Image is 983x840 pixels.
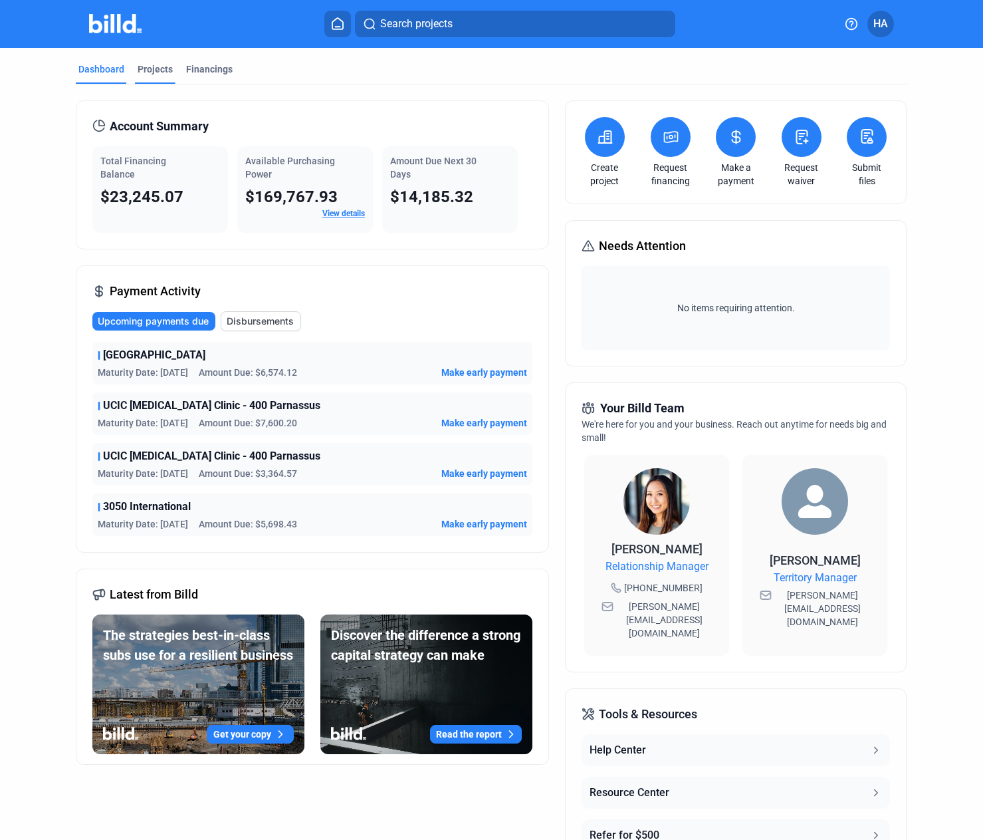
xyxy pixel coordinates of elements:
[616,600,712,640] span: [PERSON_NAME][EMAIL_ADDRESS][DOMAIN_NAME]
[441,416,527,430] button: Make early payment
[867,11,894,37] button: HA
[322,209,365,218] a: View details
[103,448,320,464] span: UCIC [MEDICAL_DATA] Clinic - 400 Parnassus
[199,366,297,379] span: Amount Due: $6,574.12
[843,161,890,188] a: Submit files
[98,315,209,328] span: Upcoming payments due
[103,625,294,665] div: The strategies best-in-class subs use for a resilient business
[227,315,294,328] span: Disbursements
[89,14,142,33] img: Billd Company Logo
[78,63,124,76] div: Dashboard
[245,188,338,206] span: $169,767.93
[207,725,294,744] button: Get your copy
[782,468,848,535] img: Territory Manager
[103,499,191,515] span: 3050 International
[582,777,890,809] button: Resource Center
[623,468,690,535] img: Relationship Manager
[441,467,527,480] button: Make early payment
[355,11,675,37] button: Search projects
[430,725,522,744] button: Read the report
[103,398,320,414] span: UCIC [MEDICAL_DATA] Clinic - 400 Parnassus
[186,63,233,76] div: Financings
[590,742,646,758] div: Help Center
[199,517,297,531] span: Amount Due: $5,698.43
[98,517,188,531] span: Maturity Date: [DATE]
[590,785,669,801] div: Resource Center
[390,156,477,180] span: Amount Due Next 30 Days
[110,585,198,604] span: Latest from Billd
[599,705,697,724] span: Tools & Resources
[770,553,861,567] span: [PERSON_NAME]
[110,282,201,301] span: Payment Activity
[100,156,166,180] span: Total Financing Balance
[712,161,759,188] a: Make a payment
[199,416,297,430] span: Amount Due: $7,600.20
[138,63,173,76] div: Projects
[199,467,297,480] span: Amount Due: $3,364.57
[647,161,694,188] a: Request financing
[611,542,703,556] span: [PERSON_NAME]
[92,312,215,331] button: Upcoming payments due
[221,311,301,331] button: Disbursements
[441,366,527,379] button: Make early payment
[110,117,209,136] span: Account Summary
[587,301,885,315] span: No items requiring attention.
[605,559,709,575] span: Relationship Manager
[873,16,888,32] span: HA
[98,366,188,379] span: Maturity Date: [DATE]
[390,188,473,206] span: $14,185.32
[582,734,890,766] button: Help Center
[778,161,825,188] a: Request waiver
[774,589,870,629] span: [PERSON_NAME][EMAIL_ADDRESS][DOMAIN_NAME]
[582,419,887,443] span: We're here for you and your business. Reach out anytime for needs big and small!
[624,581,703,595] span: [PHONE_NUMBER]
[98,416,188,430] span: Maturity Date: [DATE]
[331,625,522,665] div: Discover the difference a strong capital strategy can make
[380,16,453,32] span: Search projects
[774,570,857,586] span: Territory Manager
[100,188,183,206] span: $23,245.07
[600,399,685,418] span: Your Billd Team
[98,467,188,480] span: Maturity Date: [DATE]
[441,517,527,531] button: Make early payment
[582,161,628,188] a: Create project
[599,237,686,255] span: Needs Attention
[103,347,205,363] span: [GEOGRAPHIC_DATA]
[245,156,335,180] span: Available Purchasing Power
